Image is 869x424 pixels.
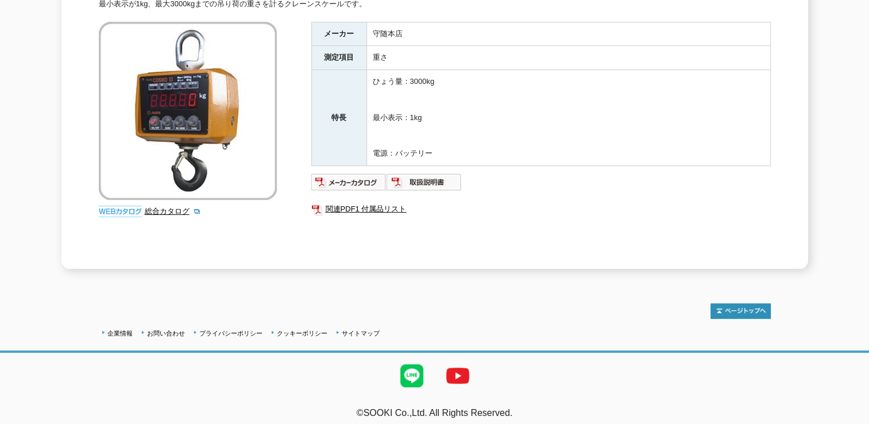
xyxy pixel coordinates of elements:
img: YouTube [435,353,481,399]
a: 関連PDF1 付属品リスト [311,202,771,217]
img: メーカーカタログ [311,173,387,191]
a: お問い合わせ [147,330,185,337]
a: サイトマップ [342,330,380,337]
th: 特長 [311,70,366,166]
a: クッキーポリシー [277,330,327,337]
a: プライバシーポリシー [199,330,262,337]
td: 守随本店 [366,22,770,46]
td: 重さ [366,46,770,70]
a: 総合カタログ [145,207,201,215]
th: 測定項目 [311,46,366,70]
img: クレーンスケール ハンディコスモⅡ 3ACBP-R [99,22,277,200]
a: メーカーカタログ [311,180,387,189]
a: 取扱説明書 [387,180,462,189]
a: 企業情報 [107,330,133,337]
td: ひょう量：3000kg 最小表示：1kg 電源：バッテリー [366,70,770,166]
img: トップページへ [710,303,771,319]
img: webカタログ [99,206,142,217]
img: LINE [389,353,435,399]
img: 取扱説明書 [387,173,462,191]
th: メーカー [311,22,366,46]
